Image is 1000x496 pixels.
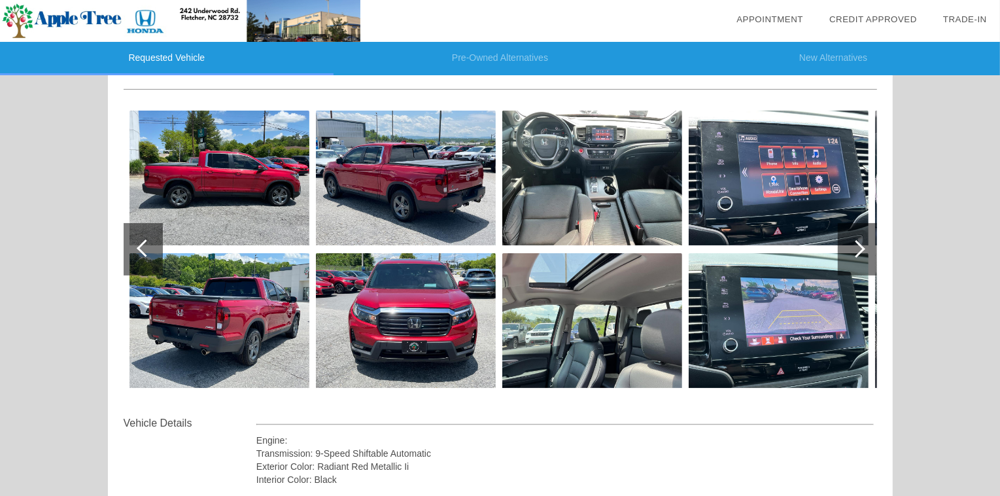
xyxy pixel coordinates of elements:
img: 4338bf8e4620718d37b25a48344dd825.jpg [316,253,496,388]
img: 30c97688e9022631b6289752e3e0029d.jpg [129,253,309,388]
img: 9c8d77aacdf27a2a03b86826c03ca0a2.jpg [316,111,496,245]
img: d4590c19bf89d4730dddb7771fe8e536.jpg [129,111,309,245]
img: 34f7c74b525f8860d6801184529d7b11.jpg [689,111,869,245]
img: 412e38ca03bd46120194d97229c4697d.jpg [502,111,682,245]
img: 1f52e3b2030eb873a0d7495823effee4.jpg [502,253,682,388]
a: Credit Approved [829,14,917,24]
a: Trade-In [943,14,987,24]
div: Exterior Color: Radiant Red Metallic Ii [256,460,874,473]
img: ef1464907819ede270c7632107465783.jpg [689,253,869,388]
div: Interior Color: Black [256,473,874,486]
div: Engine: [256,434,874,447]
div: Vehicle Details [124,416,256,431]
div: Transmission: 9-Speed Shiftable Automatic [256,447,874,460]
a: Appointment [736,14,803,24]
li: Pre-Owned Alternatives [334,42,667,75]
li: New Alternatives [666,42,1000,75]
